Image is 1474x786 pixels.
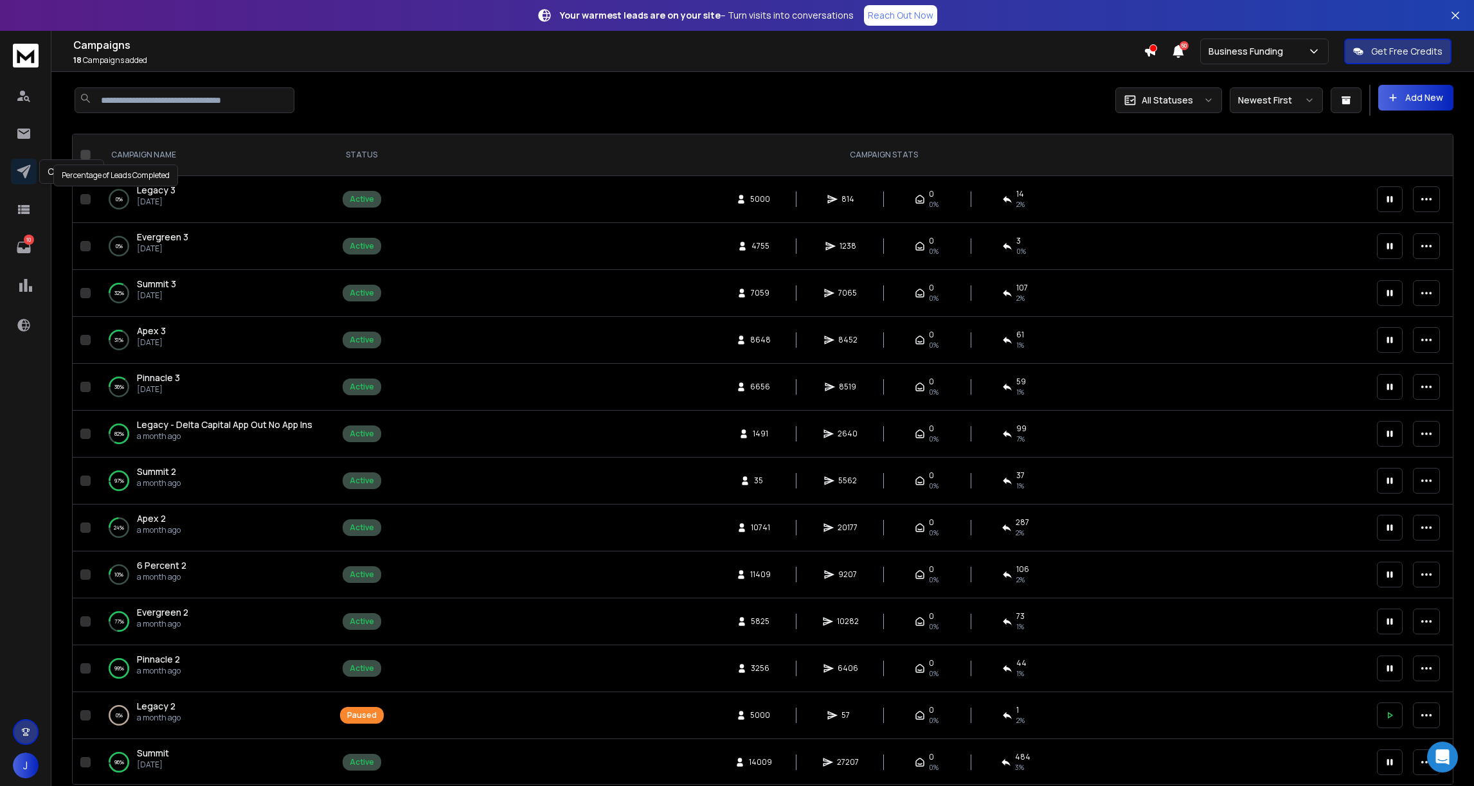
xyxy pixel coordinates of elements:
span: 0 [929,377,934,387]
span: 814 [841,194,854,204]
span: 73 [1016,611,1025,621]
span: 1 % [1016,387,1024,397]
span: 0% [929,340,939,350]
span: 106 [1016,564,1029,575]
span: 0 [929,705,934,715]
span: 3256 [751,663,769,674]
p: 96 % [114,756,124,769]
span: 7065 [838,288,857,298]
p: 0 % [116,193,123,206]
div: Active [350,569,374,580]
span: 0% [929,199,939,210]
div: Active [350,335,374,345]
span: 1 [1016,705,1019,715]
span: 3 % [1015,762,1024,773]
span: 0% [929,387,939,397]
p: [DATE] [137,197,175,207]
div: Campaigns [39,159,104,184]
span: Summit 3 [137,278,176,290]
span: 5562 [838,476,857,486]
p: [DATE] [137,244,188,254]
span: 1 % [1016,340,1024,350]
span: 50 [1180,41,1189,50]
p: 82 % [114,427,124,440]
p: Get Free Credits [1371,45,1443,58]
p: a month ago [137,572,186,582]
div: Active [350,288,374,298]
th: CAMPAIGN STATS [398,134,1369,176]
p: [DATE] [137,384,180,395]
div: Percentage of Leads Completed [53,165,178,186]
p: Business Funding [1209,45,1288,58]
p: – Turn visits into conversations [560,9,854,22]
span: Apex 3 [137,325,166,337]
button: Newest First [1230,87,1323,113]
img: logo [13,44,39,67]
div: Active [350,523,374,533]
td: 82%Legacy - Delta Capital App Out No App Insa month ago [96,411,325,458]
td: 99%Pinnacle 2a month ago [96,645,325,692]
a: Pinnacle 2 [137,653,180,666]
div: Active [350,241,374,251]
span: 7 % [1016,434,1025,444]
span: 484 [1015,752,1030,762]
div: Active [350,616,374,627]
span: 2 % [1016,528,1024,538]
span: 0 [929,236,934,246]
td: 0%Legacy 2a month ago [96,692,325,739]
div: Active [350,476,374,486]
span: 0% [929,246,939,256]
span: 10282 [837,616,859,627]
span: 5000 [750,194,770,204]
a: Legacy - Delta Capital App Out No App Ins [137,418,312,431]
span: 10741 [751,523,770,533]
span: Legacy 2 [137,700,175,712]
a: Summit 2 [137,465,176,478]
span: 0 [929,283,934,293]
p: Reach Out Now [868,9,933,22]
span: 8452 [838,335,858,345]
span: 14009 [749,757,772,767]
span: 1 % [1016,668,1024,679]
span: 59 [1016,377,1026,387]
span: 0% [929,762,939,773]
span: 61 [1016,330,1024,340]
p: All Statuses [1142,94,1193,107]
span: Evergreen 3 [137,231,188,243]
button: J [13,753,39,778]
span: 5000 [750,710,770,720]
p: 0 % [116,709,123,722]
div: Active [350,663,374,674]
p: 10 % [114,568,123,581]
a: Summit 3 [137,278,176,290]
span: 99 [1016,424,1027,434]
span: 14 [1016,189,1024,199]
span: 27207 [837,757,859,767]
p: 99 % [114,662,124,675]
span: 57 [841,710,854,720]
span: 3 [1016,236,1021,246]
span: 18 [73,55,82,66]
div: Active [350,757,374,767]
span: 0% [929,715,939,726]
p: [DATE] [137,337,166,348]
span: 2 % [1016,575,1025,585]
span: 9207 [838,569,857,580]
td: 31%Apex 3[DATE] [96,317,325,364]
td: 96%Summit[DATE] [96,739,325,786]
span: 44 [1016,658,1027,668]
a: Evergreen 3 [137,231,188,244]
td: 0%Evergreen 3[DATE] [96,223,325,270]
span: 0 [929,330,934,340]
p: a month ago [137,478,181,488]
th: STATUS [325,134,398,176]
span: 0% [929,668,939,679]
p: a month ago [137,713,181,723]
div: Paused [347,710,377,720]
span: 0 % [1016,246,1026,256]
a: Apex 2 [137,512,166,525]
span: 2 % [1016,199,1025,210]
